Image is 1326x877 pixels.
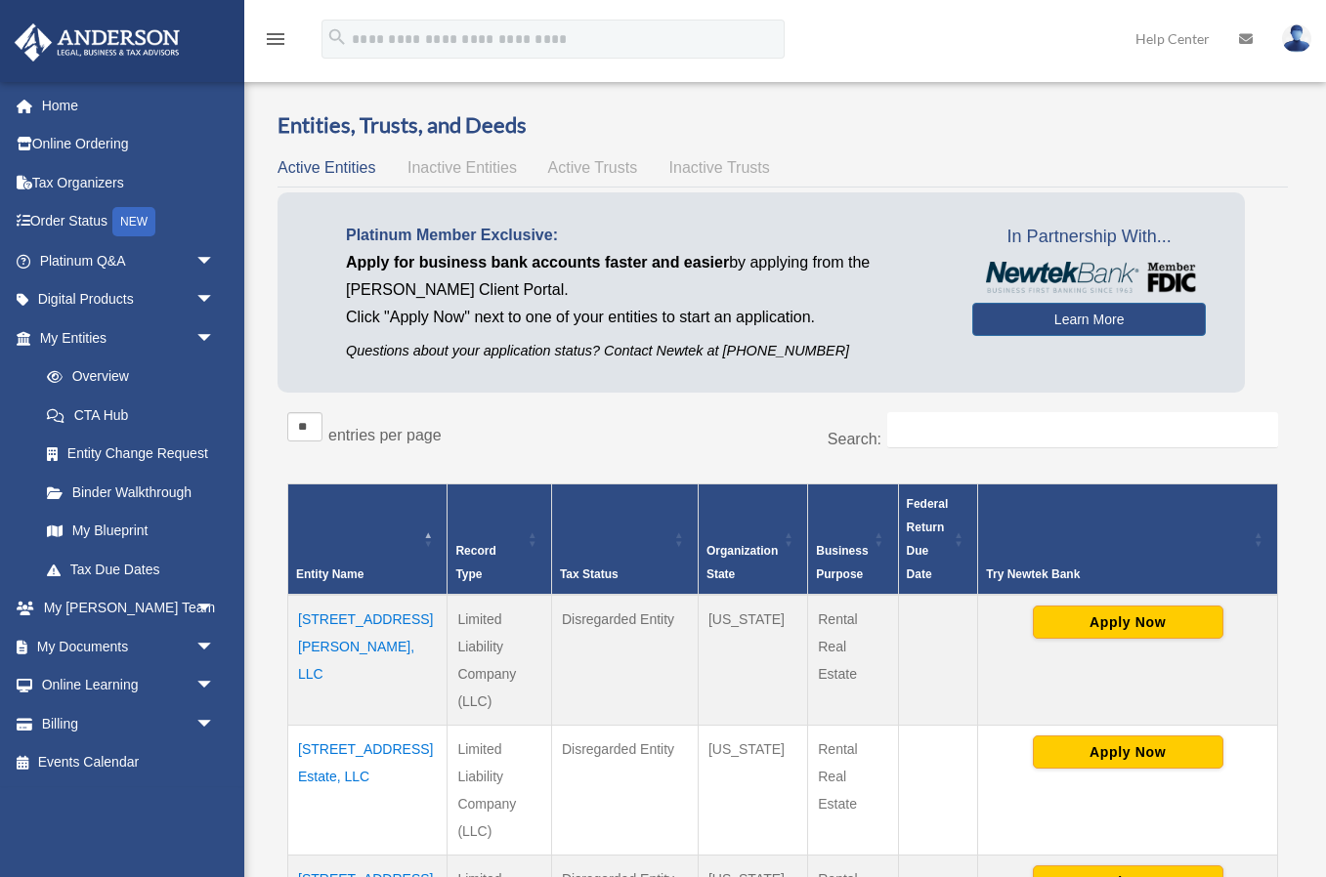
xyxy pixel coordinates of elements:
[448,595,552,726] td: Limited Liability Company (LLC)
[1033,606,1223,639] button: Apply Now
[346,304,943,331] p: Click "Apply Now" next to one of your entities to start an application.
[27,435,235,474] a: Entity Change Request
[328,427,442,443] label: entries per page
[548,159,638,176] span: Active Trusts
[706,544,778,581] span: Organization State
[455,544,495,581] span: Record Type
[14,202,244,242] a: Order StatusNEW
[1282,24,1311,53] img: User Pic
[986,563,1248,586] div: Try Newtek Bank
[27,550,235,589] a: Tax Due Dates
[669,159,770,176] span: Inactive Trusts
[288,595,448,726] td: [STREET_ADDRESS][PERSON_NAME], LLC
[14,163,244,202] a: Tax Organizers
[1033,735,1223,769] button: Apply Now
[448,726,552,856] td: Limited Liability Company (LLC)
[112,207,155,236] div: NEW
[828,431,881,447] label: Search:
[195,318,235,358] span: arrow_drop_down
[195,280,235,320] span: arrow_drop_down
[972,222,1206,253] span: In Partnership With...
[448,484,552,596] th: Record Type: Activate to sort
[698,484,807,596] th: Organization State: Activate to sort
[346,254,729,271] span: Apply for business bank accounts faster and easier
[14,241,244,280] a: Platinum Q&Aarrow_drop_down
[14,318,235,357] a: My Entitiesarrow_drop_down
[195,627,235,667] span: arrow_drop_down
[346,222,943,249] p: Platinum Member Exclusive:
[560,567,619,581] span: Tax Status
[27,396,235,435] a: CTA Hub
[907,497,949,581] span: Federal Return Due Date
[346,339,943,363] p: Questions about your application status? Contact Newtek at [PHONE_NUMBER]
[27,473,235,512] a: Binder Walkthrough
[898,484,978,596] th: Federal Return Due Date: Activate to sort
[551,595,698,726] td: Disregarded Entity
[808,595,898,726] td: Rental Real Estate
[14,666,244,705] a: Online Learningarrow_drop_down
[14,627,244,666] a: My Documentsarrow_drop_down
[14,743,244,782] a: Events Calendar
[551,726,698,856] td: Disregarded Entity
[346,249,943,304] p: by applying from the [PERSON_NAME] Client Portal.
[551,484,698,596] th: Tax Status: Activate to sort
[982,262,1196,293] img: NewtekBankLogoSM.png
[972,303,1206,336] a: Learn More
[195,589,235,629] span: arrow_drop_down
[27,357,225,397] a: Overview
[816,544,868,581] span: Business Purpose
[698,595,807,726] td: [US_STATE]
[296,567,364,581] span: Entity Name
[808,484,898,596] th: Business Purpose: Activate to sort
[9,23,186,62] img: Anderson Advisors Platinum Portal
[808,726,898,856] td: Rental Real Estate
[326,26,348,48] i: search
[264,34,287,51] a: menu
[195,241,235,281] span: arrow_drop_down
[14,280,244,319] a: Digital Productsarrow_drop_down
[14,704,244,743] a: Billingarrow_drop_down
[288,484,448,596] th: Entity Name: Activate to invert sorting
[195,704,235,744] span: arrow_drop_down
[278,110,1288,141] h3: Entities, Trusts, and Deeds
[278,159,375,176] span: Active Entities
[978,484,1278,596] th: Try Newtek Bank : Activate to sort
[698,726,807,856] td: [US_STATE]
[14,125,244,164] a: Online Ordering
[27,512,235,551] a: My Blueprint
[14,589,244,628] a: My [PERSON_NAME] Teamarrow_drop_down
[14,86,244,125] a: Home
[264,27,287,51] i: menu
[407,159,517,176] span: Inactive Entities
[288,726,448,856] td: [STREET_ADDRESS] Estate, LLC
[195,666,235,706] span: arrow_drop_down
